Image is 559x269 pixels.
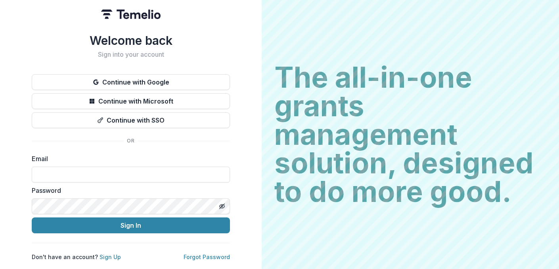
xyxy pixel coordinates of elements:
a: Sign Up [100,254,121,260]
h1: Welcome back [32,33,230,48]
h2: Sign into your account [32,51,230,58]
img: Temelio [101,10,161,19]
label: Email [32,154,225,163]
a: Forgot Password [184,254,230,260]
button: Continue with Google [32,74,230,90]
p: Don't have an account? [32,253,121,261]
button: Continue with Microsoft [32,93,230,109]
label: Password [32,186,225,195]
button: Continue with SSO [32,112,230,128]
button: Sign In [32,217,230,233]
button: Toggle password visibility [216,200,228,213]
